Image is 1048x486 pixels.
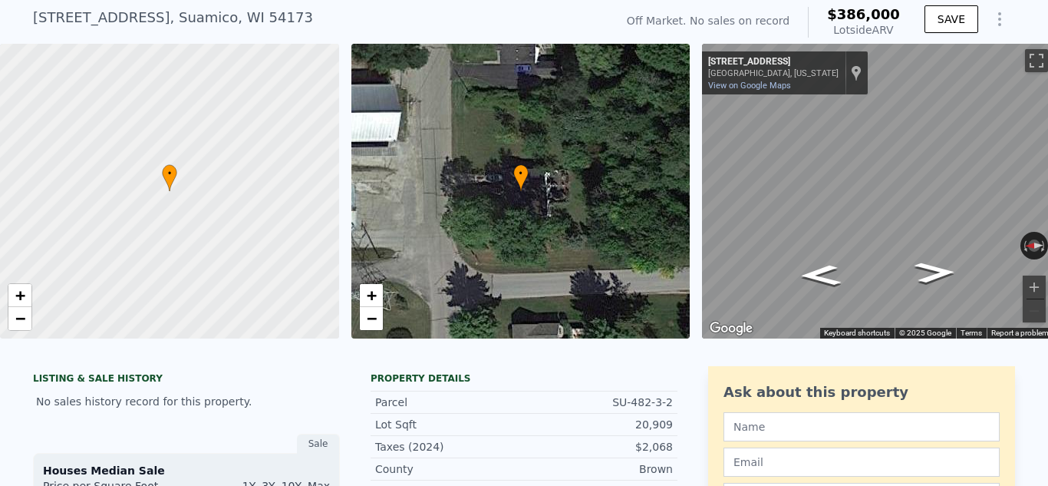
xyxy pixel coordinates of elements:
[708,68,839,78] div: [GEOGRAPHIC_DATA], [US_STATE]
[8,284,31,307] a: Zoom in
[723,448,1000,477] input: Email
[513,167,529,180] span: •
[375,395,524,410] div: Parcel
[899,329,951,337] span: © 2025 Google
[827,6,900,22] span: $386,000
[961,329,982,337] a: Terms
[723,412,1000,441] input: Name
[524,439,673,455] div: $2,068
[824,328,890,339] button: Keyboard shortcuts
[708,81,791,91] a: View on Google Maps
[706,319,756,339] img: Google
[706,319,756,339] a: Open this area in Google Maps (opens a new window)
[708,56,839,68] div: [STREET_ADDRESS]
[783,260,859,291] path: Go North, Birch Rd
[375,417,524,432] div: Lot Sqft
[366,309,376,328] span: −
[524,395,673,410] div: SU-482-3-2
[897,257,973,288] path: Go South, Birch Rd
[827,22,900,38] div: Lotside ARV
[375,461,524,477] div: County
[924,5,978,33] button: SAVE
[360,307,383,330] a: Zoom out
[524,461,673,477] div: Brown
[513,164,529,191] div: •
[15,286,25,305] span: +
[33,7,313,28] div: [STREET_ADDRESS] , Suamico , WI 54173
[162,164,177,191] div: •
[375,439,524,455] div: Taxes (2024)
[524,417,673,432] div: 20,909
[360,284,383,307] a: Zoom in
[1023,299,1046,322] button: Zoom out
[627,13,789,28] div: Off Market. No sales on record
[371,372,677,385] div: Property details
[366,286,376,305] span: +
[8,307,31,330] a: Zoom out
[1023,276,1046,299] button: Zoom in
[297,434,340,454] div: Sale
[15,309,25,328] span: −
[984,4,1015,35] button: Show Options
[43,463,330,478] div: Houses Median Sale
[33,372,340,388] div: LISTING & SALE HISTORY
[162,167,177,180] span: •
[1040,232,1048,260] button: Rotate clockwise
[851,64,862,81] a: Show location on map
[1020,232,1029,260] button: Rotate counterclockwise
[33,388,340,415] div: No sales history record for this property.
[1025,49,1048,72] button: Toggle fullscreen view
[723,382,1000,403] div: Ask about this property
